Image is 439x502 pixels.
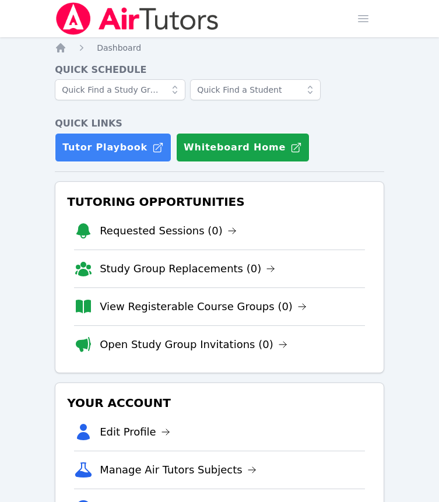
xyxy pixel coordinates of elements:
h4: Quick Links [55,117,384,131]
a: Dashboard [97,42,141,54]
input: Quick Find a Study Group [55,79,185,100]
a: Open Study Group Invitations (0) [100,336,287,353]
a: Edit Profile [100,424,170,440]
a: Manage Air Tutors Subjects [100,462,257,478]
h4: Quick Schedule [55,63,384,77]
a: Study Group Replacements (0) [100,261,275,277]
input: Quick Find a Student [190,79,321,100]
span: Dashboard [97,43,141,52]
a: View Registerable Course Groups (0) [100,299,307,315]
h3: Tutoring Opportunities [65,191,374,212]
a: Requested Sessions (0) [100,223,237,239]
img: Air Tutors [55,2,220,35]
button: Whiteboard Home [176,133,310,162]
nav: Breadcrumb [55,42,384,54]
a: Tutor Playbook [55,133,171,162]
h3: Your Account [65,392,374,413]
